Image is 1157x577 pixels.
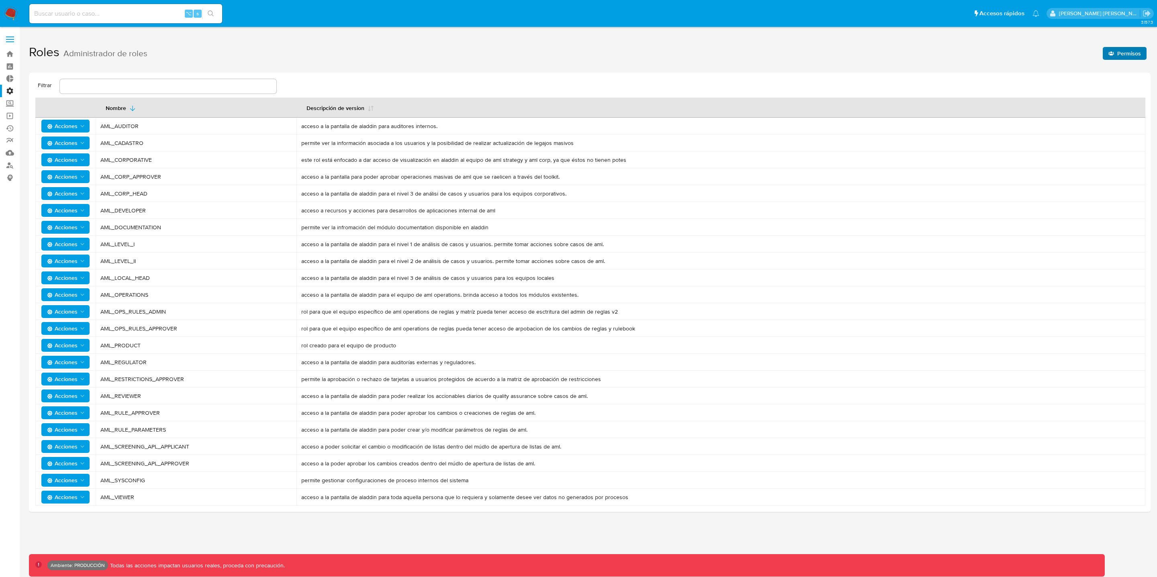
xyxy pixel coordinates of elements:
[979,9,1024,18] span: Accesos rápidos
[29,8,222,19] input: Buscar usuario o caso...
[108,562,285,569] p: Todas las acciones impactan usuarios reales, proceda con precaución.
[51,564,105,567] p: Ambiente: PRODUCCIÓN
[202,8,219,19] button: search-icon
[1059,10,1140,17] p: leidy.martinez@mercadolibre.com.co
[1032,10,1039,17] a: Notificaciones
[196,10,199,17] span: s
[186,10,192,17] span: ⌥
[1143,9,1151,18] a: Salir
